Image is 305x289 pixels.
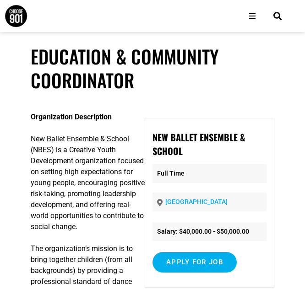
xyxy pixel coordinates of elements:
[31,44,275,92] h1: Education & Community Coordinator
[152,164,267,183] p: Full Time
[270,9,285,24] div: Search
[165,198,228,205] a: [GEOGRAPHIC_DATA]
[31,134,145,232] p: New Ballet Ensemble & School (NBES) is a Creative Youth Development organization focused on setti...
[152,222,267,241] li: Salary: $40,000.00 - $50,000.00
[152,252,237,273] input: Apply for job
[152,130,245,158] strong: New Ballet Ensemble & School
[31,112,112,121] strong: Organization Description
[244,8,261,24] div: Open/Close Menu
